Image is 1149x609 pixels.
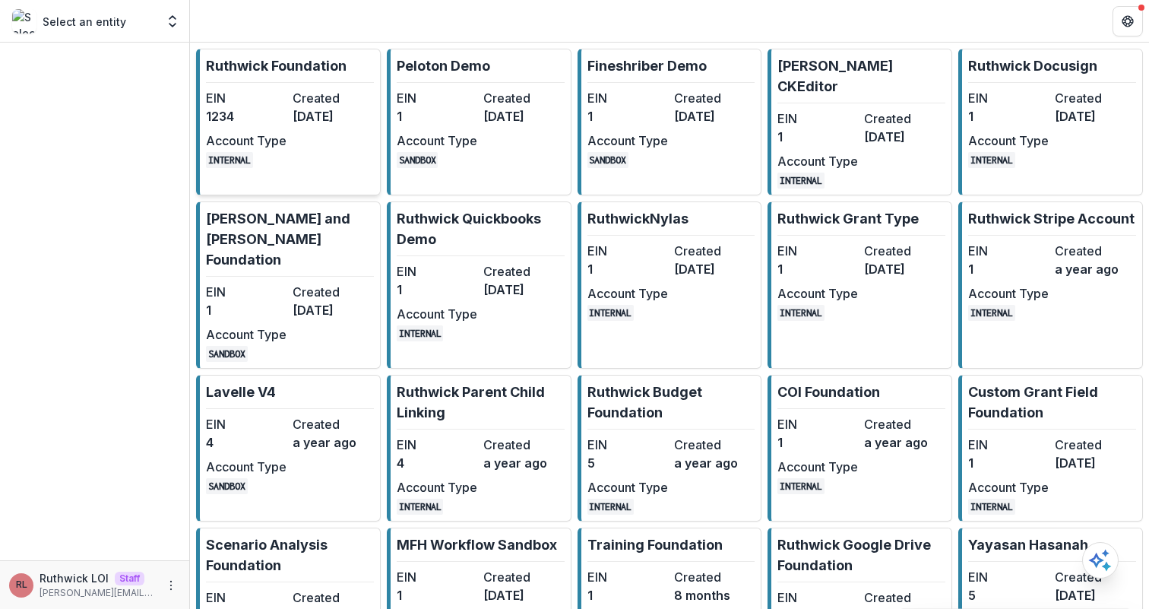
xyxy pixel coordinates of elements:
dt: Created [1055,568,1135,586]
dd: 1 [777,260,858,278]
dd: [DATE] [674,107,755,125]
p: [PERSON_NAME] and [PERSON_NAME] Foundation [206,208,374,270]
p: Fineshriber Demo [587,56,707,76]
p: Yayasan Hasanah [968,534,1088,555]
dd: [DATE] [674,260,755,278]
dt: Created [293,588,373,607]
dd: 1 [206,301,286,319]
p: Ruthwick Google Drive Foundation [777,534,945,576]
a: Ruthwick DocusignEIN1Created[DATE]Account TypeINTERNAL [958,49,1143,195]
dd: [DATE] [483,281,564,299]
dt: Account Type [397,132,477,150]
button: Open AI Assistant [1082,542,1119,579]
dd: [DATE] [1055,586,1135,604]
p: COI Foundation [777,382,880,402]
dd: [DATE] [864,128,945,146]
a: Ruthwick Parent Child LinkingEIN4Createda year agoAccount TypeINTERNAL [387,375,571,522]
dt: Account Type [777,152,858,170]
dt: Created [483,436,564,454]
dd: 1 [397,281,477,299]
dt: Account Type [206,458,286,476]
dt: Account Type [206,325,286,344]
dt: Created [674,242,755,260]
dd: [DATE] [1055,107,1135,125]
code: INTERNAL [968,152,1015,168]
p: [PERSON_NAME] CKEditor [777,56,945,97]
dd: 4 [397,454,477,472]
dt: EIN [206,415,286,433]
code: SANDBOX [206,346,248,362]
dd: [DATE] [293,301,373,319]
code: INTERNAL [777,478,825,494]
a: Ruthwick Budget FoundationEIN5Createda year agoAccount TypeINTERNAL [578,375,762,522]
dt: EIN [206,89,286,107]
p: [PERSON_NAME][EMAIL_ADDRESS][DOMAIN_NAME] [40,586,156,600]
dt: Created [864,109,945,128]
p: Ruthwick Budget Foundation [587,382,755,423]
code: INTERNAL [587,499,635,515]
dt: Created [674,89,755,107]
p: Peloton Demo [397,56,490,76]
dt: EIN [587,89,668,107]
dd: 1 [397,586,477,604]
a: Lavelle V4EIN4Createda year agoAccount TypeSANDBOX [196,375,381,522]
dd: [DATE] [483,107,564,125]
dd: a year ago [293,433,373,452]
a: COI FoundationEIN1Createda year agoAccount TypeINTERNAL [768,375,952,522]
code: INTERNAL [397,325,444,341]
dt: EIN [777,588,858,607]
div: Ruthwick LOI [16,580,27,590]
a: Fineshriber DemoEIN1Created[DATE]Account TypeSANDBOX [578,49,762,195]
dt: Created [1055,242,1135,260]
dd: a year ago [674,454,755,472]
dd: 1 [777,128,858,146]
p: Scenario Analysis Foundation [206,534,374,576]
a: RuthwickNylasEIN1Created[DATE]Account TypeINTERNAL [578,201,762,369]
code: SANDBOX [397,152,438,168]
dt: EIN [587,568,668,586]
code: INTERNAL [968,499,1015,515]
dt: Created [293,283,373,301]
dt: EIN [968,568,1049,586]
p: Ruthwick Grant Type [777,208,919,229]
button: Get Help [1113,6,1143,36]
code: SANDBOX [206,478,248,494]
dt: EIN [206,588,286,607]
dt: Account Type [587,478,668,496]
dt: EIN [587,436,668,454]
dd: 4 [206,433,286,452]
dt: Created [483,568,564,586]
dt: Created [1055,89,1135,107]
dd: 1 [968,107,1049,125]
dd: 1 [587,260,668,278]
a: Ruthwick FoundationEIN1234Created[DATE]Account TypeINTERNAL [196,49,381,195]
p: RuthwickNylas [587,208,688,229]
dd: 1 [968,260,1049,278]
dd: a year ago [864,433,945,452]
dt: Account Type [968,284,1049,303]
dt: EIN [777,242,858,260]
dt: Created [293,415,373,433]
dt: EIN [968,89,1049,107]
dt: EIN [397,89,477,107]
code: INTERNAL [397,499,444,515]
dt: Created [674,436,755,454]
a: Ruthwick Grant TypeEIN1Created[DATE]Account TypeINTERNAL [768,201,952,369]
code: INTERNAL [968,305,1015,321]
dt: EIN [777,109,858,128]
p: Ruthwick Parent Child Linking [397,382,565,423]
dd: 1 [397,107,477,125]
dt: Created [293,89,373,107]
p: Staff [115,572,144,585]
dt: Account Type [587,284,668,303]
dt: EIN [397,436,477,454]
dt: EIN [397,262,477,281]
dt: Account Type [206,132,286,150]
dt: Account Type [397,478,477,496]
dd: a year ago [483,454,564,472]
code: SANDBOX [587,152,629,168]
code: INTERNAL [777,173,825,189]
dd: [DATE] [293,107,373,125]
dt: Account Type [968,132,1049,150]
dt: Created [483,89,564,107]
